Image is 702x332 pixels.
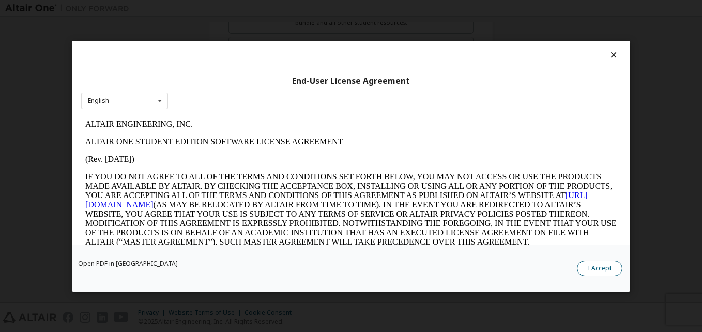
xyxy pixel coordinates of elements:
p: ALTAIR ENGINEERING, INC. [4,4,536,13]
p: IF YOU DO NOT AGREE TO ALL OF THE TERMS AND CONDITIONS SET FORTH BELOW, YOU MAY NOT ACCESS OR USE... [4,57,536,131]
a: [URL][DOMAIN_NAME] [4,76,507,94]
p: ALTAIR ONE STUDENT EDITION SOFTWARE LICENSE AGREEMENT [4,22,536,31]
a: Open PDF in [GEOGRAPHIC_DATA] [78,260,178,266]
div: End-User License Agreement [81,76,621,86]
p: (Rev. [DATE]) [4,39,536,49]
div: English [88,98,109,104]
p: This Altair One Student Edition Software License Agreement (“Agreement”) is between Altair Engine... [4,140,536,177]
button: I Accept [577,260,622,276]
